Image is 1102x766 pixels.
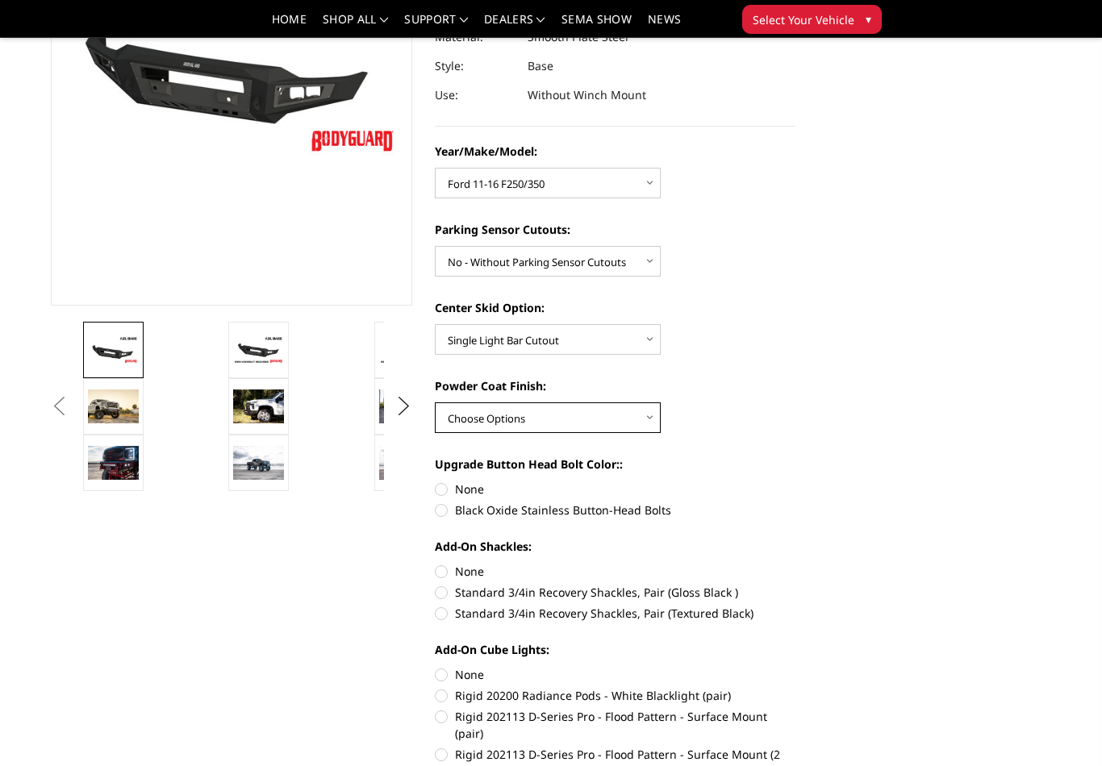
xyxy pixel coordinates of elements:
label: Standard 3/4in Recovery Shackles, Pair (Textured Black) [435,605,796,622]
a: Home [272,14,307,37]
button: Previous [47,394,71,418]
dt: Use: [435,81,516,110]
span: Select Your Vehicle [753,11,854,28]
img: A2L Series - Base Front Bumper (Non Winch) [88,446,139,480]
label: Upgrade Button Head Bolt Color:: [435,456,796,473]
label: Center Skid Option: [435,299,796,316]
a: shop all [323,14,388,37]
a: SEMA Show [561,14,632,37]
label: None [435,666,796,683]
label: None [435,563,796,580]
img: A2L Series - Base Front Bumper (Non Winch) [233,446,284,479]
label: None [435,481,796,497]
img: A2L Series - Base Front Bumper (Non Winch) [379,335,430,364]
label: Parking Sensor Cutouts: [435,221,796,238]
label: Year/Make/Model: [435,143,796,160]
label: Add-On Shackles: [435,538,796,555]
img: A2L Series - Base Front Bumper (Non Winch) [233,335,284,364]
img: A2L Series - Base Front Bumper (Non Winch) [379,446,430,480]
dd: Base [528,52,553,81]
button: Next [391,394,415,418]
label: Rigid 20200 Radiance Pods - White Blacklight (pair) [435,687,796,704]
dd: Without Winch Mount [528,81,646,110]
img: 2019 GMC 1500 [88,389,139,424]
img: 2020 RAM HD - Available in single light bar configuration only [379,389,430,423]
a: Dealers [484,14,545,37]
label: Rigid 202113 D-Series Pro - Flood Pattern - Surface Mount (pair) [435,708,796,742]
label: Add-On Cube Lights: [435,641,796,658]
a: News [648,14,681,37]
dt: Style: [435,52,516,81]
span: ▾ [866,10,871,27]
label: Black Oxide Stainless Button-Head Bolts [435,502,796,518]
img: 2020 Chevrolet HD - Compatible with block heater connection [233,389,284,423]
label: Powder Coat Finish: [435,377,796,394]
img: A2L Series - Base Front Bumper (Non Winch) [88,335,139,364]
button: Select Your Vehicle [742,5,882,34]
label: Standard 3/4in Recovery Shackles, Pair (Gloss Black ) [435,584,796,601]
a: Support [404,14,468,37]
